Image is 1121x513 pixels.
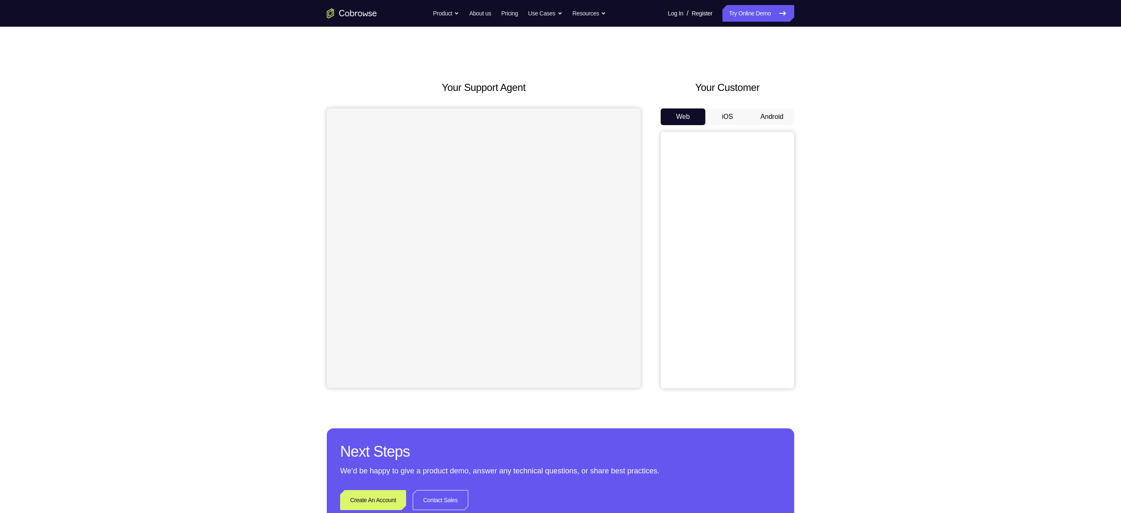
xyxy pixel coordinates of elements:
[687,8,688,18] span: /
[327,8,377,18] a: Go to the home page
[340,442,781,462] h2: Next Steps
[327,108,641,388] iframe: Agent
[340,490,406,510] a: Create An Account
[722,5,794,22] a: Try Online Demo
[413,490,468,510] a: Contact Sales
[661,108,705,125] button: Web
[573,5,606,22] button: Resources
[668,5,683,22] a: Log In
[433,5,460,22] button: Product
[327,80,641,95] h2: Your Support Agent
[340,465,781,477] p: We’d be happy to give a product demo, answer any technical questions, or share best practices.
[661,80,794,95] h2: Your Customer
[705,108,750,125] button: iOS
[750,108,794,125] button: Android
[692,5,712,22] a: Register
[469,5,491,22] a: About us
[501,5,518,22] a: Pricing
[528,5,562,22] button: Use Cases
